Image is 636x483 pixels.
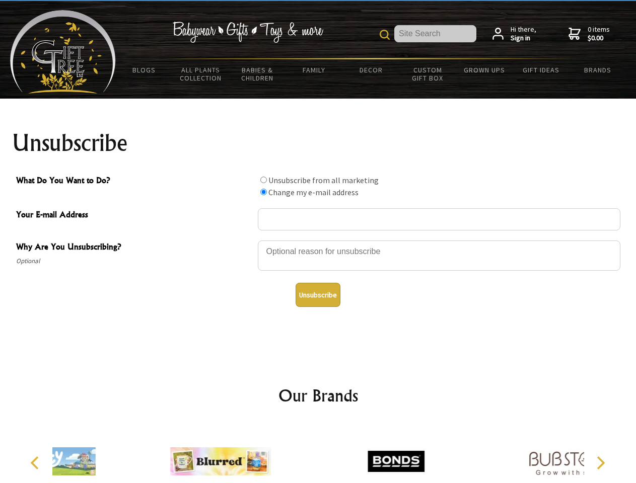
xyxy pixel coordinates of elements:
[16,240,253,255] span: Why Are You Unsubscribing?
[16,208,253,223] span: Your E-mail Address
[10,10,116,94] img: Babyware - Gifts - Toys and more...
[511,25,536,43] span: Hi there,
[20,383,616,408] h2: Our Brands
[399,59,456,89] a: Custom Gift Box
[25,452,47,474] button: Previous
[260,177,267,183] input: What Do You Want to Do?
[570,59,626,80] a: Brands
[286,59,343,80] a: Family
[258,240,620,271] textarea: Why Are You Unsubscribing?
[511,34,536,43] strong: Sign in
[260,189,267,195] input: What Do You Want to Do?
[16,174,253,189] span: What Do You Want to Do?
[268,175,379,185] label: Unsubscribe from all marketing
[229,59,286,89] a: Babies & Children
[173,59,230,89] a: All Plants Collection
[589,452,611,474] button: Next
[116,59,173,80] a: BLOGS
[588,25,610,43] span: 0 items
[513,59,570,80] a: Gift Ideas
[296,283,340,307] button: Unsubscribe
[569,25,610,43] a: 0 items$0.00
[268,187,359,197] label: Change my e-mail address
[456,59,513,80] a: Grown Ups
[16,255,253,267] span: Optional
[258,208,620,230] input: Your E-mail Address
[588,34,610,43] strong: $0.00
[172,22,323,43] img: Babywear - Gifts - Toys & more
[342,59,399,80] a: Decor
[12,131,624,155] h1: Unsubscribe
[394,25,476,42] input: Site Search
[492,25,536,43] a: Hi there,Sign in
[380,30,390,40] img: product search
